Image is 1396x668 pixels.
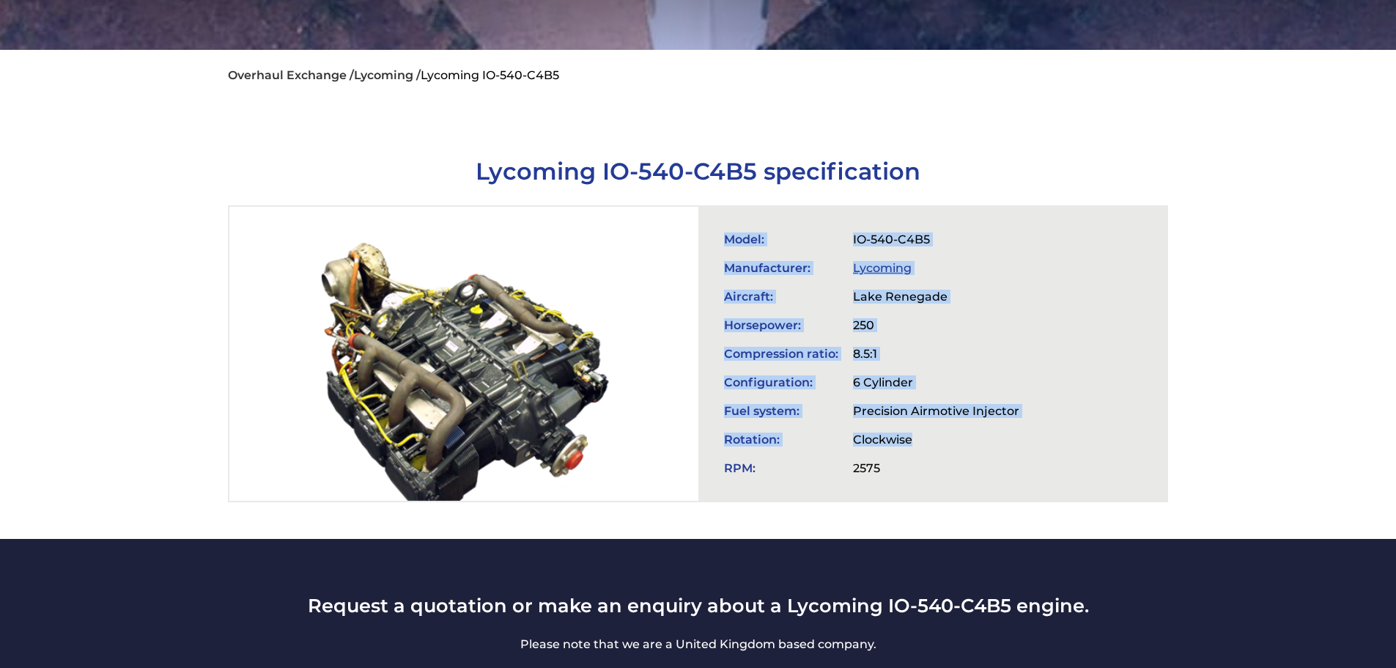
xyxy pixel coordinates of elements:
[846,368,1027,397] td: 6 Cylinder
[717,254,846,282] td: Manufacturer:
[717,225,846,254] td: Model:
[228,157,1168,186] h1: Lycoming IO-540-C4B5 specification
[717,425,846,454] td: Rotation:
[846,282,1027,311] td: Lake Renegade
[228,636,1168,653] p: Please note that we are a United Kingdom based company.
[717,454,846,482] td: RPM:
[846,397,1027,425] td: Precision Airmotive Injector
[717,311,846,339] td: Horsepower:
[421,68,559,82] li: Lycoming IO-540-C4B5
[717,368,846,397] td: Configuration:
[846,311,1027,339] td: 250
[853,261,912,275] a: Lycoming
[846,225,1027,254] td: IO-540-C4B5
[846,339,1027,368] td: 8.5:1
[228,594,1168,617] h3: Request a quotation or make an enquiry about a Lycoming IO-540-C4B5 engine.
[717,282,846,311] td: Aircraft:
[717,339,846,368] td: Compression ratio:
[846,454,1027,482] td: 2575
[228,68,354,82] a: Overhaul Exchange /
[354,68,421,82] a: Lycoming /
[717,397,846,425] td: Fuel system:
[846,425,1027,454] td: Clockwise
